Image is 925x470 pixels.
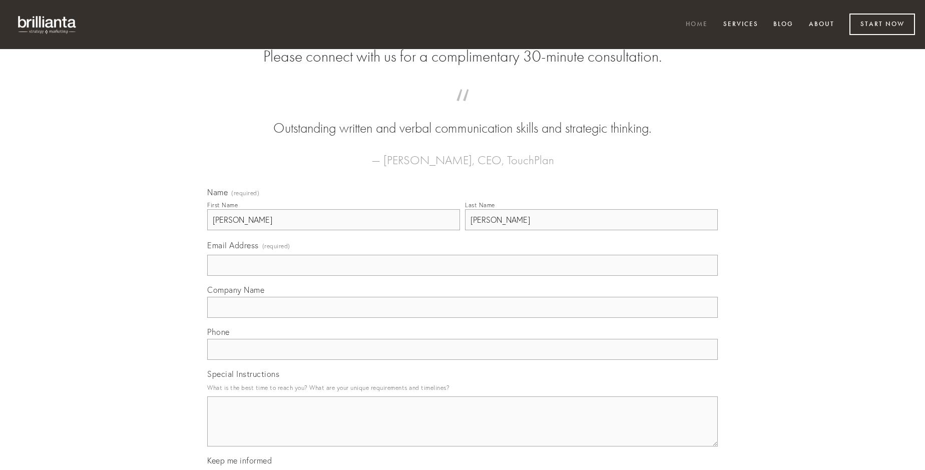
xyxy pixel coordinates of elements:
[207,455,272,465] span: Keep me informed
[223,99,702,119] span: “
[262,239,290,253] span: (required)
[207,187,228,197] span: Name
[465,201,495,209] div: Last Name
[223,99,702,138] blockquote: Outstanding written and verbal communication skills and strategic thinking.
[231,190,259,196] span: (required)
[802,17,841,33] a: About
[717,17,765,33] a: Services
[10,10,85,39] img: brillianta - research, strategy, marketing
[207,285,264,295] span: Company Name
[849,14,915,35] a: Start Now
[207,201,238,209] div: First Name
[223,138,702,170] figcaption: — [PERSON_NAME], CEO, TouchPlan
[679,17,714,33] a: Home
[207,47,718,66] h2: Please connect with us for a complimentary 30-minute consultation.
[207,369,279,379] span: Special Instructions
[207,240,259,250] span: Email Address
[207,381,718,394] p: What is the best time to reach you? What are your unique requirements and timelines?
[207,327,230,337] span: Phone
[767,17,800,33] a: Blog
